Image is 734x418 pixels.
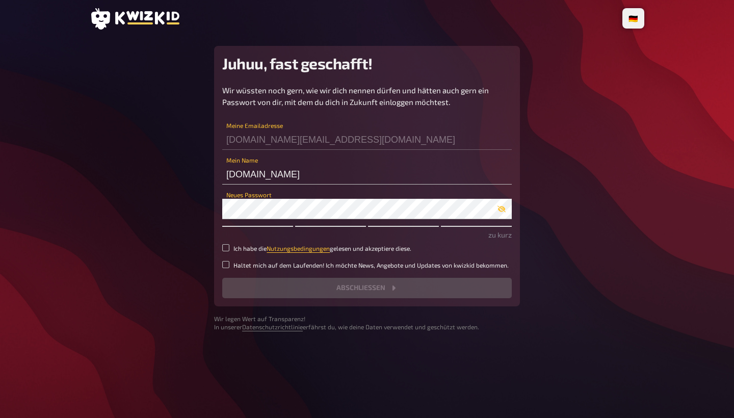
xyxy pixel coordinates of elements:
li: 🇩🇪 [624,10,642,27]
button: Abschließen [222,278,512,298]
a: Nutzungsbedingungen [267,245,330,252]
small: Haltet mich auf dem Laufenden! Ich möchte News, Angebote und Updates von kwizkid bekommen. [233,261,509,270]
h2: Juhuu, fast geschafft! [222,54,512,72]
small: Wir legen Wert auf Transparenz! In unserer erfährst du, wie deine Daten verwendet und geschützt w... [214,315,520,332]
p: zu kurz [222,229,512,240]
a: Datenschutzrichtlinie [242,323,303,330]
input: Meine Emailadresse [222,129,512,150]
input: Mein Name [222,164,512,185]
p: Wir wüssten noch gern, wie wir dich nennen dürfen und hätten auch gern ein Passwort von dir, mit ... [222,85,512,108]
small: Ich habe die gelesen und akzeptiere diese. [233,244,411,253]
